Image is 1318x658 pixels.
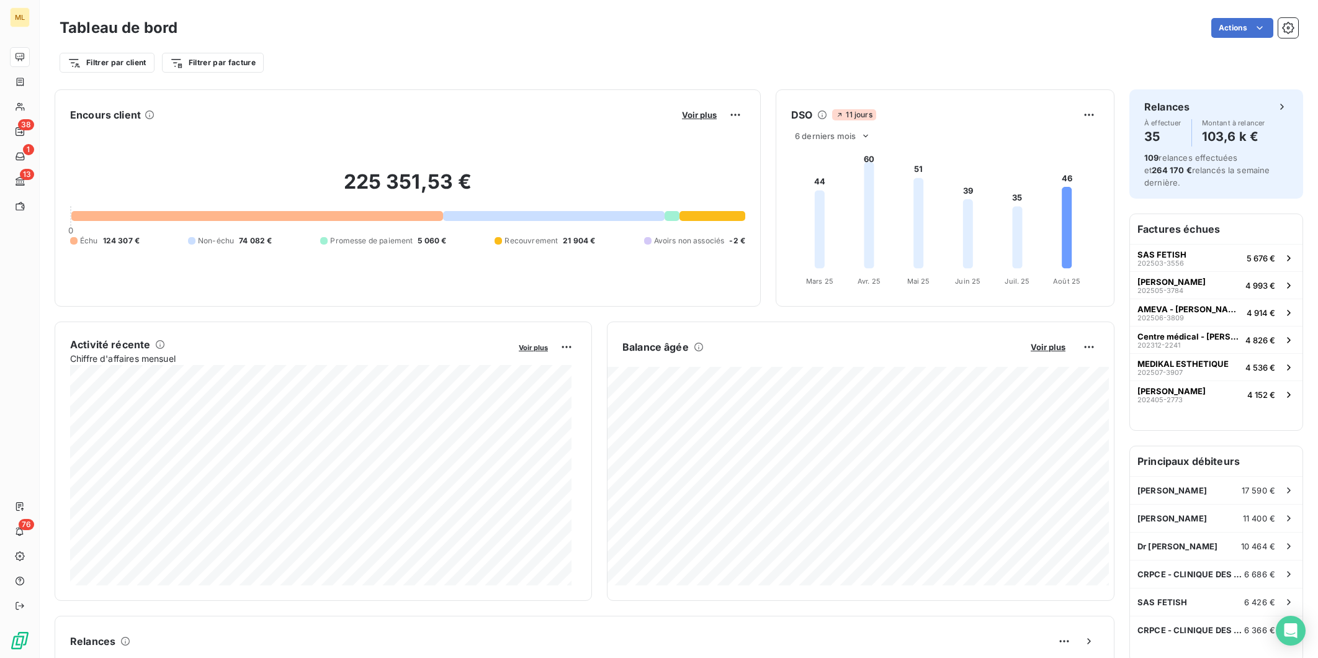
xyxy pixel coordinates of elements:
[1202,127,1265,146] h4: 103,6 k €
[10,146,29,166] a: 1
[1144,153,1270,187] span: relances effectuées et relancés la semaine dernière.
[858,277,881,286] tspan: Avr. 25
[1137,625,1244,635] span: CRPCE - CLINIQUE DES CHAMPS ELYSEES
[791,107,812,122] h6: DSO
[1243,513,1275,523] span: 11 400 €
[1137,331,1240,341] span: Centre médical - [PERSON_NAME]
[1137,513,1207,523] span: [PERSON_NAME]
[1130,446,1302,476] h6: Principaux débiteurs
[1244,625,1275,635] span: 6 366 €
[10,122,29,142] a: 38
[654,235,725,246] span: Avoirs non associés
[1144,99,1190,114] h6: Relances
[907,277,930,286] tspan: Mai 25
[330,235,413,246] span: Promesse de paiement
[1137,314,1184,322] span: 202506-3809
[1137,277,1206,287] span: [PERSON_NAME]
[1202,119,1265,127] span: Montant à relancer
[622,340,689,354] h6: Balance âgée
[418,235,446,246] span: 5 060 €
[198,235,234,246] span: Non-échu
[1244,597,1275,607] span: 6 426 €
[1247,390,1275,400] span: 4 152 €
[678,109,720,120] button: Voir plus
[70,107,141,122] h6: Encours client
[504,235,558,246] span: Recouvrement
[18,119,34,130] span: 38
[1247,253,1275,263] span: 5 676 €
[1137,386,1206,396] span: [PERSON_NAME]
[1276,616,1306,646] div: Open Intercom Messenger
[1130,353,1302,381] button: MEDIKAL ESTHETIQUE202507-39074 536 €
[729,235,745,246] span: -2 €
[1137,541,1217,551] span: Dr [PERSON_NAME]
[1137,569,1244,579] span: CRPCE - CLINIQUE DES CHAMPS ELYSEES
[1130,244,1302,271] button: SAS FETISH202503-35565 676 €
[795,131,856,141] span: 6 derniers mois
[1144,119,1181,127] span: À effectuer
[1027,341,1069,353] button: Voir plus
[20,169,34,180] span: 13
[1137,396,1183,403] span: 202405-2773
[1137,369,1183,376] span: 202507-3907
[806,277,833,286] tspan: Mars 25
[1245,335,1275,345] span: 4 826 €
[1005,277,1029,286] tspan: Juil. 25
[70,337,150,352] h6: Activité récente
[70,169,745,207] h2: 225 351,53 €
[1242,485,1275,495] span: 17 590 €
[60,53,155,73] button: Filtrer par client
[19,519,34,530] span: 76
[68,225,73,235] span: 0
[563,235,595,246] span: 21 904 €
[1130,271,1302,299] button: [PERSON_NAME]202505-37844 993 €
[1137,485,1207,495] span: [PERSON_NAME]
[1152,165,1191,175] span: 264 170 €
[10,631,30,651] img: Logo LeanPay
[10,171,29,191] a: 13
[70,352,510,365] span: Chiffre d'affaires mensuel
[1245,363,1275,372] span: 4 536 €
[1137,597,1188,607] span: SAS FETISH
[1130,299,1302,326] button: AMEVA - [PERSON_NAME]202506-38094 914 €
[1241,541,1275,551] span: 10 464 €
[23,144,34,155] span: 1
[1144,127,1181,146] h4: 35
[515,341,552,353] button: Voir plus
[1130,381,1302,408] button: [PERSON_NAME]202405-27734 152 €
[1137,341,1180,349] span: 202312-2241
[1053,277,1080,286] tspan: Août 25
[1144,153,1159,163] span: 109
[1137,304,1242,314] span: AMEVA - [PERSON_NAME]
[1130,326,1302,353] button: Centre médical - [PERSON_NAME]202312-22414 826 €
[1137,250,1186,259] span: SAS FETISH
[1137,359,1229,369] span: MEDIKAL ESTHETIQUE
[832,109,876,120] span: 11 jours
[80,235,98,246] span: Échu
[60,17,177,39] h3: Tableau de bord
[1130,214,1302,244] h6: Factures échues
[1244,569,1275,579] span: 6 686 €
[1137,287,1183,294] span: 202505-3784
[1031,342,1065,352] span: Voir plus
[1247,308,1275,318] span: 4 914 €
[955,277,980,286] tspan: Juin 25
[239,235,272,246] span: 74 082 €
[10,7,30,27] div: ML
[162,53,264,73] button: Filtrer par facture
[519,343,548,352] span: Voir plus
[1211,18,1273,38] button: Actions
[682,110,717,120] span: Voir plus
[70,634,115,649] h6: Relances
[103,235,140,246] span: 124 307 €
[1245,281,1275,291] span: 4 993 €
[1137,259,1184,267] span: 202503-3556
